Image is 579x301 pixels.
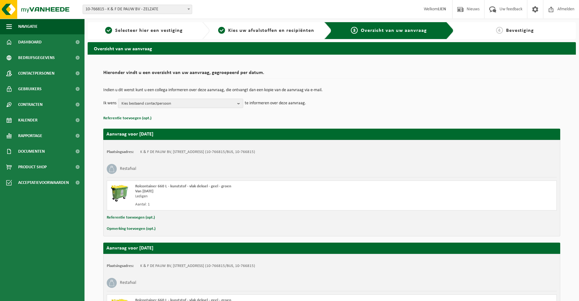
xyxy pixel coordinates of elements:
p: Ik wens [103,99,116,108]
span: 4 [496,27,503,34]
strong: Aanvraag voor [DATE] [106,132,153,137]
span: Kalender [18,112,38,128]
span: Selecteer hier een vestiging [115,28,183,33]
h3: Restafval [120,164,136,174]
span: Navigatie [18,19,38,34]
span: 3 [351,27,358,34]
button: Kies bestaand contactpersoon [118,99,243,108]
div: Ledigen [135,194,357,199]
p: Indien u dit wenst kunt u een collega informeren over deze aanvraag, die ontvangt dan een kopie v... [103,88,560,92]
span: Kies uw afvalstoffen en recipiënten [228,28,314,33]
span: 10-766815 - K & F DE PAUW BV - ZELZATE [83,5,192,14]
p: te informeren over deze aanvraag. [245,99,306,108]
span: Contracten [18,97,43,112]
span: Rapportage [18,128,42,144]
span: Rolcontainer 660 L - kunststof - vlak deksel - geel - groen [135,184,231,188]
span: Product Shop [18,159,47,175]
span: Kies bestaand contactpersoon [121,99,235,108]
td: K & F DE PAUW BV, [STREET_ADDRESS] (10-766815/BUS, 10-766815) [140,264,255,269]
h2: Overzicht van uw aanvraag [88,42,576,54]
button: Opmerking toevoegen (opt.) [107,225,156,233]
button: Referentie toevoegen (opt.) [103,114,151,122]
a: 1Selecteer hier een vestiging [91,27,197,34]
span: Bevestiging [506,28,534,33]
h3: Restafval [120,278,136,288]
span: Bedrijfsgegevens [18,50,55,66]
span: Gebruikers [18,81,42,97]
span: Contactpersonen [18,66,54,81]
h2: Hieronder vindt u een overzicht van uw aanvraag, gegroepeerd per datum. [103,70,560,79]
span: Acceptatievoorwaarden [18,175,69,190]
strong: Van [DATE] [135,189,153,193]
div: Aantal: 1 [135,202,357,207]
strong: Plaatsingsadres: [107,264,134,268]
a: 2Kies uw afvalstoffen en recipiënten [213,27,319,34]
span: Dashboard [18,34,42,50]
span: Documenten [18,144,45,159]
strong: LIEN [438,7,446,12]
span: 2 [218,27,225,34]
td: K & F DE PAUW BV, [STREET_ADDRESS] (10-766815/BUS, 10-766815) [140,150,255,155]
span: Overzicht van uw aanvraag [361,28,427,33]
button: Referentie toevoegen (opt.) [107,214,155,222]
strong: Aanvraag voor [DATE] [106,246,153,251]
span: 1 [105,27,112,34]
img: WB-0660-HPE-GN-50.png [110,184,129,203]
strong: Plaatsingsadres: [107,150,134,154]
